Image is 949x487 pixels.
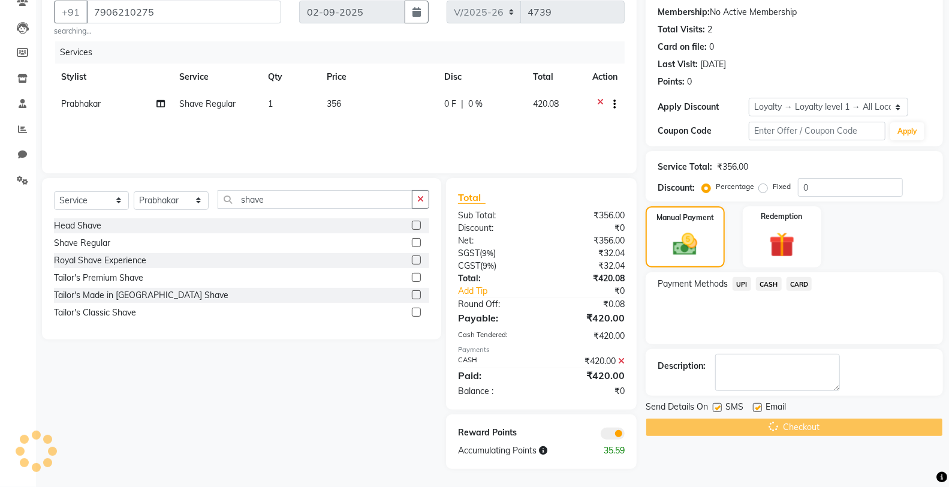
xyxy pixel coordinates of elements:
div: 35.59 [588,444,634,457]
label: Percentage [716,181,754,192]
th: Stylist [54,64,172,91]
th: Disc [437,64,526,91]
div: Payments [458,345,625,355]
img: _cash.svg [665,230,705,258]
div: ( ) [449,247,541,260]
th: Qty [261,64,320,91]
div: Tailor's Classic Shave [54,306,136,319]
small: searching... [54,26,281,37]
span: 420.08 [533,98,559,109]
button: +91 [54,1,88,23]
label: Manual Payment [656,212,714,223]
div: Total Visits: [658,23,705,36]
div: Description: [658,360,706,372]
div: ₹32.04 [541,247,634,260]
span: CGST [458,260,480,271]
div: Total: [449,272,541,285]
span: 9% [483,261,494,270]
div: Payable: [449,311,541,325]
span: 1 [268,98,273,109]
div: Net: [449,235,541,247]
label: Fixed [773,181,791,192]
div: ₹0 [557,285,634,297]
span: Send Details On [646,401,708,416]
div: ₹32.04 [541,260,634,272]
div: ₹356.00 [541,209,634,222]
div: ₹356.00 [717,161,748,173]
span: 356 [327,98,341,109]
span: Total [458,191,486,204]
div: Last Visit: [658,58,698,71]
div: Shave Regular [54,237,110,249]
div: ₹420.00 [541,311,634,325]
div: Paid: [449,368,541,383]
span: CASH [756,277,782,291]
div: Head Shave [54,220,101,232]
div: ₹420.00 [541,330,634,342]
span: 0 % [468,98,483,110]
div: Tailor's Made in [GEOGRAPHIC_DATA] Shave [54,289,228,302]
div: Reward Points [449,426,541,440]
span: Email [766,401,786,416]
div: Tailor's Premium Shave [54,272,143,284]
div: Discount: [658,182,695,194]
div: ₹0 [541,385,634,398]
th: Service [172,64,261,91]
div: ₹356.00 [541,235,634,247]
div: Round Off: [449,298,541,311]
input: Search by Name/Mobile/Email/Code [86,1,281,23]
div: CASH [449,355,541,368]
span: SMS [725,401,743,416]
th: Price [320,64,437,91]
img: _gift.svg [761,229,803,260]
div: Sub Total: [449,209,541,222]
input: Enter Offer / Coupon Code [749,122,885,140]
a: Add Tip [449,285,556,297]
div: [DATE] [700,58,726,71]
span: SGST [458,248,480,258]
div: Cash Tendered: [449,330,541,342]
span: Shave Regular [179,98,236,109]
div: Balance : [449,385,541,398]
span: Prabhakar [61,98,101,109]
span: Payment Methods [658,278,728,290]
div: Points: [658,76,685,88]
th: Action [585,64,625,91]
div: Discount: [449,222,541,235]
div: Accumulating Points [449,444,588,457]
div: ( ) [449,260,541,272]
div: Membership: [658,6,710,19]
span: CARD [787,277,812,291]
div: Apply Discount [658,101,749,113]
span: | [461,98,463,110]
div: ₹420.08 [541,272,634,285]
div: No Active Membership [658,6,931,19]
div: 0 [687,76,692,88]
div: Card on file: [658,41,707,53]
div: ₹420.00 [541,368,634,383]
input: Search or Scan [218,190,412,209]
div: Services [55,41,634,64]
div: 2 [707,23,712,36]
div: ₹420.00 [541,355,634,368]
span: 9% [482,248,493,258]
div: Coupon Code [658,125,749,137]
div: ₹0.08 [541,298,634,311]
button: Apply [890,122,924,140]
div: 0 [709,41,714,53]
div: Royal Shave Experience [54,254,146,267]
div: ₹0 [541,222,634,235]
span: UPI [733,277,751,291]
span: 0 F [444,98,456,110]
label: Redemption [761,211,803,222]
div: Service Total: [658,161,712,173]
th: Total [526,64,585,91]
